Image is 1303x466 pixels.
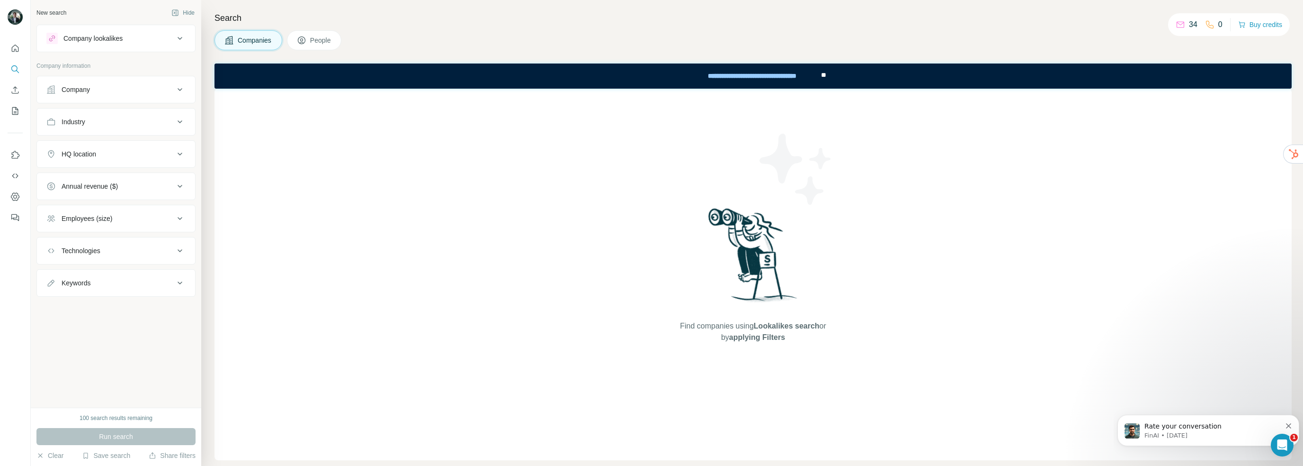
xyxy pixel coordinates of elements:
[36,451,63,460] button: Clear
[82,451,130,460] button: Save search
[214,11,1292,25] h4: Search
[8,61,23,78] button: Search
[62,149,96,159] div: HQ location
[37,239,195,262] button: Technologies
[704,206,803,311] img: Surfe Illustration - Woman searching with binoculars
[36,62,196,70] p: Company information
[62,117,85,127] div: Industry
[1271,434,1294,457] iframe: Intercom live chat
[37,272,195,294] button: Keywords
[62,246,100,256] div: Technologies
[214,64,1292,89] iframe: Banner
[8,9,23,25] img: Avatar
[8,209,23,226] button: Feedback
[310,36,332,45] span: People
[1114,395,1303,461] iframe: Intercom notifications message
[62,182,118,191] div: Annual revenue ($)
[37,110,195,133] button: Industry
[8,188,23,205] button: Dashboard
[63,34,123,43] div: Company lookalikes
[1218,19,1223,30] p: 0
[36,9,66,17] div: New search
[37,143,195,165] button: HQ location
[37,207,195,230] button: Employees (size)
[753,127,839,212] img: Surfe Illustration - Stars
[80,414,152,422] div: 100 search results remaining
[754,322,820,330] span: Lookalikes search
[1290,434,1298,441] span: 1
[165,6,201,20] button: Hide
[37,175,195,198] button: Annual revenue ($)
[62,214,112,223] div: Employees (size)
[149,451,196,460] button: Share filters
[62,278,90,288] div: Keywords
[8,40,23,57] button: Quick start
[8,82,23,99] button: Enrich CSV
[62,85,90,94] div: Company
[729,333,785,341] span: applying Filters
[8,146,23,164] button: Use Surfe on LinkedIn
[37,78,195,101] button: Company
[8,102,23,119] button: My lists
[1189,19,1197,30] p: 34
[8,167,23,184] button: Use Surfe API
[1238,18,1282,31] button: Buy credits
[677,320,829,343] span: Find companies using or by
[37,27,195,50] button: Company lookalikes
[238,36,272,45] span: Companies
